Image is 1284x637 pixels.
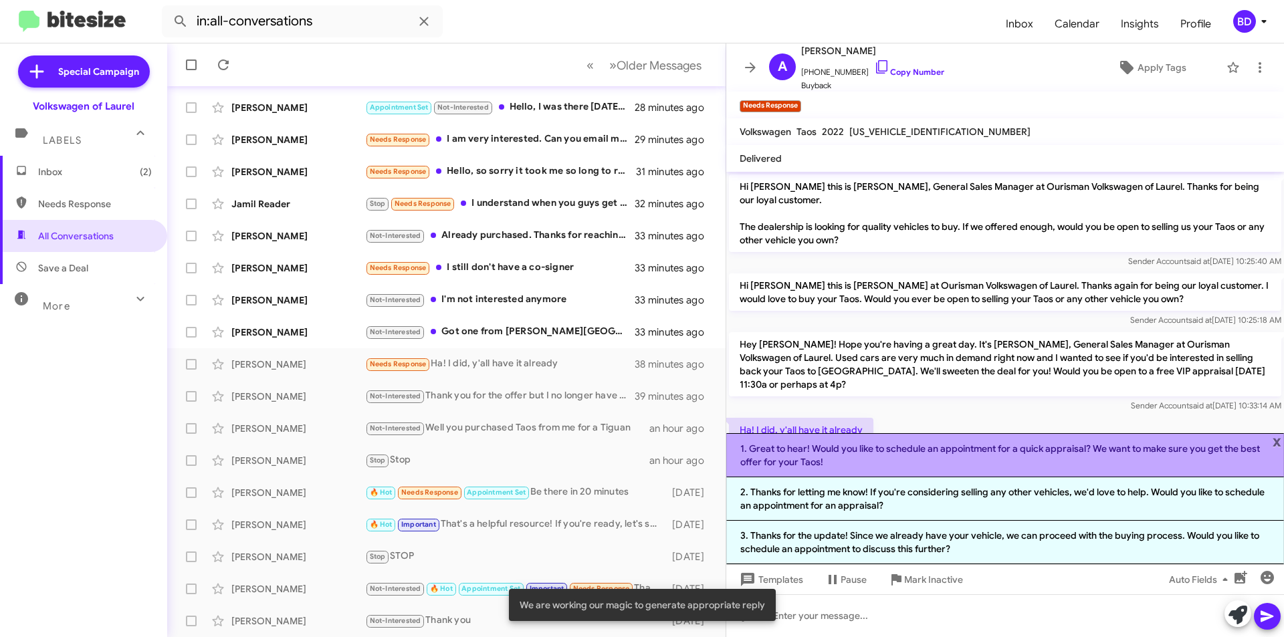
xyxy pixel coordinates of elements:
span: Sender Account [DATE] 10:25:40 AM [1128,256,1281,266]
div: [PERSON_NAME] [231,326,365,339]
span: said at [1188,315,1212,325]
span: Sender Account [DATE] 10:33:14 AM [1131,400,1281,410]
span: Needs Response [395,199,451,208]
button: Mark Inactive [877,567,974,592]
span: said at [1186,256,1210,266]
span: Inbox [995,5,1044,43]
a: Copy Number [874,67,944,77]
p: Hey [PERSON_NAME]! Hope you're having a great day. It's [PERSON_NAME], General Sales Manager at O... [729,332,1281,396]
div: 28 minutes ago [635,101,715,114]
span: (2) [140,165,152,178]
span: 🔥 Hot [430,584,453,593]
div: 33 minutes ago [635,293,715,307]
div: I still don't have a co-signer [365,260,635,275]
span: « [586,57,594,74]
div: [PERSON_NAME] [231,390,365,403]
div: I am very interested. Can you email me the out the door price not including the tax credit? [EMAI... [365,132,635,147]
p: Ha! I did, y'all have it already [729,418,873,442]
button: Previous [578,51,602,79]
div: [PERSON_NAME] [231,422,365,435]
span: Inbox [38,165,152,178]
span: Not-Interested [370,231,421,240]
span: Profile [1170,5,1222,43]
span: Volkswagen [740,126,791,138]
span: Not-Interested [437,103,489,112]
div: That you but no thanks [365,581,665,596]
span: Save a Deal [38,261,88,275]
div: 39 minutes ago [635,390,715,403]
div: Already purchased. Thanks for reaching out though [365,228,635,243]
span: Not-Interested [370,424,421,432]
li: 1. Great to hear! Would you like to schedule an appointment for a quick appraisal? We want to mak... [726,433,1284,477]
span: Needs Response [38,197,152,211]
div: [PERSON_NAME] [231,165,365,178]
div: STOP [365,549,665,564]
div: Got one from [PERSON_NAME][GEOGRAPHIC_DATA] [DATE]. Thx. [365,324,635,340]
span: Needs Response [370,135,427,144]
span: Delivered [740,152,782,164]
li: 3. Thanks for the update! Since we already have your vehicle, we can proceed with the buying proc... [726,521,1284,564]
span: Special Campaign [58,65,139,78]
nav: Page navigation example [579,51,710,79]
span: said at [1189,400,1212,410]
span: Mark Inactive [904,567,963,592]
button: Auto Fields [1158,567,1244,592]
span: Stop [370,552,386,561]
div: 38 minutes ago [635,358,715,371]
span: Appointment Set [370,103,429,112]
span: [PHONE_NUMBER] [801,59,944,79]
div: Thank you [365,613,665,628]
div: 33 minutes ago [635,326,715,339]
span: Appointment Set [461,584,520,593]
div: Stop [365,453,649,468]
div: [PERSON_NAME] [231,614,365,628]
span: We are working our magic to generate appropriate reply [520,598,765,612]
button: Next [601,51,710,79]
span: Auto Fields [1169,567,1233,592]
span: x [1273,433,1281,449]
div: [PERSON_NAME] [231,550,365,563]
span: Stop [370,456,386,465]
span: [US_VEHICLE_IDENTIFICATION_NUMBER] [849,126,1031,138]
div: Well you purchased Taos from me for a Tiguan [365,420,649,436]
span: Not-Interested [370,328,421,336]
button: Pause [814,567,877,592]
span: Taos [796,126,817,138]
span: 🔥 Hot [370,488,393,497]
div: Ha! I did, y'all have it already [365,356,635,372]
a: Insights [1110,5,1170,43]
span: » [609,57,617,74]
span: Buyback [801,79,944,92]
div: BD [1233,10,1256,33]
button: BD [1222,10,1269,33]
div: [PERSON_NAME] [231,486,365,499]
div: Volkswagen of Laurel [33,100,134,113]
p: Hi [PERSON_NAME] this is [PERSON_NAME], General Sales Manager at Ourisman Volkswagen of Laurel. T... [729,174,1281,252]
small: Needs Response [740,100,801,112]
span: Sender Account [DATE] 10:25:18 AM [1130,315,1281,325]
span: More [43,300,70,312]
div: [PERSON_NAME] [231,261,365,275]
button: Apply Tags [1083,55,1220,80]
span: Not-Interested [370,584,421,593]
span: Needs Response [370,360,427,368]
span: Apply Tags [1138,55,1186,80]
span: Important [401,520,436,529]
span: Pause [841,567,867,592]
span: Not-Interested [370,616,421,625]
div: 33 minutes ago [635,229,715,243]
div: I'm not interested anymore [365,292,635,307]
span: Stop [370,199,386,208]
button: Templates [726,567,814,592]
div: 33 minutes ago [635,261,715,275]
div: an hour ago [649,454,715,467]
span: Not-Interested [370,392,421,400]
div: [PERSON_NAME] [231,582,365,596]
span: [PERSON_NAME] [801,43,944,59]
span: Needs Response [370,167,427,176]
li: 2. Thanks for letting me know! If you're considering selling any other vehicles, we'd love to hel... [726,477,1284,521]
span: Needs Response [401,488,458,497]
a: Calendar [1044,5,1110,43]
